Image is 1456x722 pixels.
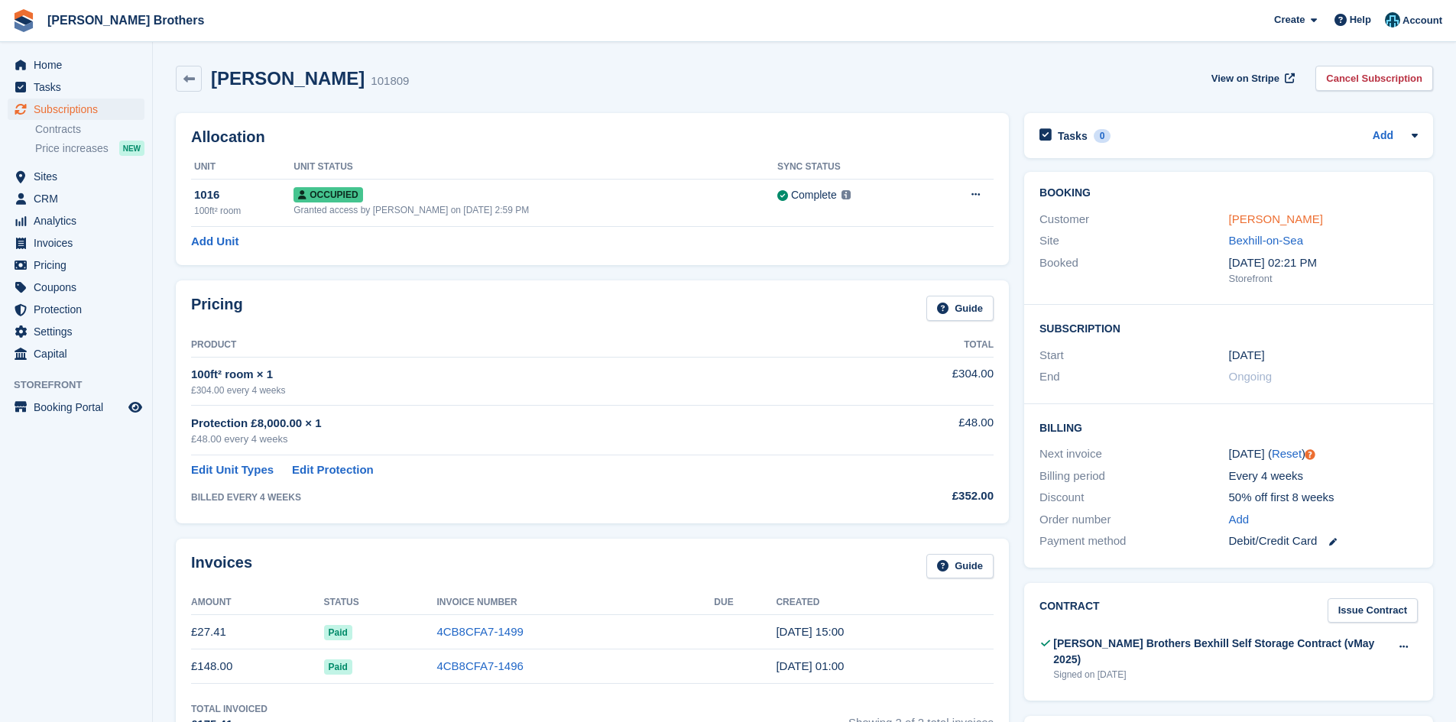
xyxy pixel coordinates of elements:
div: Next invoice [1039,445,1228,463]
div: Booked [1039,254,1228,287]
span: Home [34,54,125,76]
time: 2025-08-19 00:00:00 UTC [1229,347,1265,364]
span: Price increases [35,141,109,156]
h2: Allocation [191,128,994,146]
div: Customer [1039,211,1228,228]
h2: Subscription [1039,320,1418,335]
span: Subscriptions [34,99,125,120]
a: Cancel Subscription [1315,66,1433,91]
th: Unit Status [293,155,777,180]
div: £48.00 every 4 weeks [191,432,845,447]
div: 100ft² room × 1 [191,366,845,384]
a: menu [8,76,144,98]
h2: Billing [1039,419,1418,435]
span: Protection [34,299,125,320]
div: Site [1039,232,1228,250]
a: [PERSON_NAME] Brothers [41,8,210,33]
div: BILLED EVERY 4 WEEKS [191,491,845,504]
a: Bexhill-on-Sea [1229,234,1304,247]
div: [DATE] ( ) [1229,445,1418,463]
div: 0 [1094,129,1111,143]
a: menu [8,254,144,276]
a: menu [8,99,144,120]
th: Amount [191,591,324,615]
span: Sites [34,166,125,187]
a: Issue Contract [1328,598,1418,623]
div: Discount [1039,489,1228,507]
a: 4CB8CFA7-1496 [436,659,523,672]
span: Create [1274,12,1305,28]
h2: [PERSON_NAME] [211,68,365,89]
a: Add [1373,128,1393,145]
time: 2025-08-19 00:00:22 UTC [776,659,844,672]
div: Total Invoiced [191,702,268,716]
th: Due [714,591,776,615]
h2: Tasks [1058,129,1088,143]
a: Guide [926,554,994,579]
a: Reset [1272,447,1302,460]
div: £304.00 every 4 weeks [191,384,845,397]
span: Capital [34,343,125,364]
td: £48.00 [845,406,994,455]
th: Sync Status [777,155,928,180]
div: Order number [1039,511,1228,529]
div: 1016 [194,186,293,204]
th: Total [845,333,994,358]
div: Granted access by [PERSON_NAME] on [DATE] 2:59 PM [293,203,777,217]
td: £304.00 [845,357,994,405]
div: Payment method [1039,533,1228,550]
div: Complete [791,187,837,203]
a: 4CB8CFA7-1499 [436,625,523,638]
img: icon-info-grey-7440780725fd019a000dd9b08b2336e03edf1995a4989e88bcd33f0948082b44.svg [841,190,851,199]
a: menu [8,232,144,254]
span: Pricing [34,254,125,276]
td: £148.00 [191,649,324,684]
div: [PERSON_NAME] Brothers Bexhill Self Storage Contract (vMay 2025) [1053,636,1390,668]
img: stora-icon-8386f47178a22dfd0bd8f6a31ec36ba5ce8667c1dd55bd0f319d3a0aa187defe.svg [12,9,35,32]
div: Signed on [DATE] [1053,668,1390,682]
img: Helen Eldridge [1385,12,1400,28]
time: 2025-08-19 14:00:07 UTC [776,625,844,638]
a: menu [8,321,144,342]
span: Tasks [34,76,125,98]
a: Guide [926,296,994,321]
a: menu [8,343,144,364]
h2: Booking [1039,187,1418,199]
a: View on Stripe [1205,66,1298,91]
a: menu [8,299,144,320]
div: Tooltip anchor [1303,448,1317,461]
a: menu [8,166,144,187]
span: Storefront [14,377,152,393]
td: £27.41 [191,615,324,649]
div: Start [1039,347,1228,364]
a: Edit Unit Types [191,461,274,479]
span: CRM [34,188,125,209]
th: Product [191,333,845,358]
span: Occupied [293,187,362,202]
div: Billing period [1039,468,1228,485]
h2: Pricing [191,296,243,321]
div: End [1039,368,1228,386]
span: Booking Portal [34,397,125,418]
a: menu [8,210,144,231]
div: Protection £8,000.00 × 1 [191,415,845,432]
div: 101809 [371,73,409,90]
span: Invoices [34,232,125,254]
a: Edit Protection [292,461,374,479]
a: Add Unit [191,233,238,251]
a: menu [8,397,144,418]
th: Invoice Number [436,591,714,615]
div: 100ft² room [194,204,293,218]
th: Status [324,591,437,615]
span: Coupons [34,277,125,298]
span: Analytics [34,210,125,231]
a: Add [1229,511,1250,529]
th: Created [776,591,994,615]
span: Paid [324,659,352,675]
a: menu [8,188,144,209]
div: £352.00 [845,487,994,505]
a: menu [8,54,144,76]
div: [DATE] 02:21 PM [1229,254,1418,272]
h2: Contract [1039,598,1100,623]
a: menu [8,277,144,298]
